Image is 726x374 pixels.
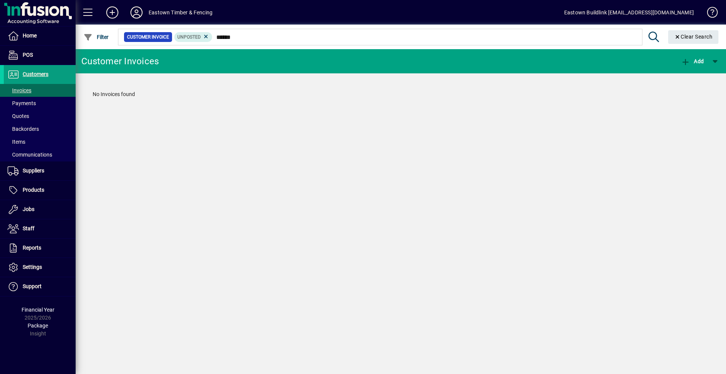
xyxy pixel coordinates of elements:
[28,323,48,329] span: Package
[4,148,76,161] a: Communications
[23,52,33,58] span: POS
[174,32,213,42] mat-chip: Customer Invoice Status: Unposted
[124,6,149,19] button: Profile
[84,34,109,40] span: Filter
[4,135,76,148] a: Items
[4,277,76,296] a: Support
[23,225,34,231] span: Staff
[4,123,76,135] a: Backorders
[674,34,713,40] span: Clear Search
[23,206,34,212] span: Jobs
[4,84,76,97] a: Invoices
[681,58,704,64] span: Add
[22,307,54,313] span: Financial Year
[8,100,36,106] span: Payments
[177,34,201,40] span: Unposted
[100,6,124,19] button: Add
[4,239,76,258] a: Reports
[23,283,42,289] span: Support
[564,6,694,19] div: Eastown Buildlink [EMAIL_ADDRESS][DOMAIN_NAME]
[127,33,169,41] span: Customer Invoice
[23,168,44,174] span: Suppliers
[701,2,717,26] a: Knowledge Base
[8,87,31,93] span: Invoices
[4,181,76,200] a: Products
[8,152,52,158] span: Communications
[23,33,37,39] span: Home
[4,161,76,180] a: Suppliers
[8,139,25,145] span: Items
[4,46,76,65] a: POS
[668,30,719,44] button: Clear
[81,55,159,67] div: Customer Invoices
[82,30,111,44] button: Filter
[23,71,48,77] span: Customers
[679,54,706,68] button: Add
[4,200,76,219] a: Jobs
[4,219,76,238] a: Staff
[23,264,42,270] span: Settings
[23,187,44,193] span: Products
[4,110,76,123] a: Quotes
[4,97,76,110] a: Payments
[85,83,717,106] div: No Invoices found
[149,6,213,19] div: Eastown Timber & Fencing
[8,126,39,132] span: Backorders
[4,26,76,45] a: Home
[4,258,76,277] a: Settings
[23,245,41,251] span: Reports
[8,113,29,119] span: Quotes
